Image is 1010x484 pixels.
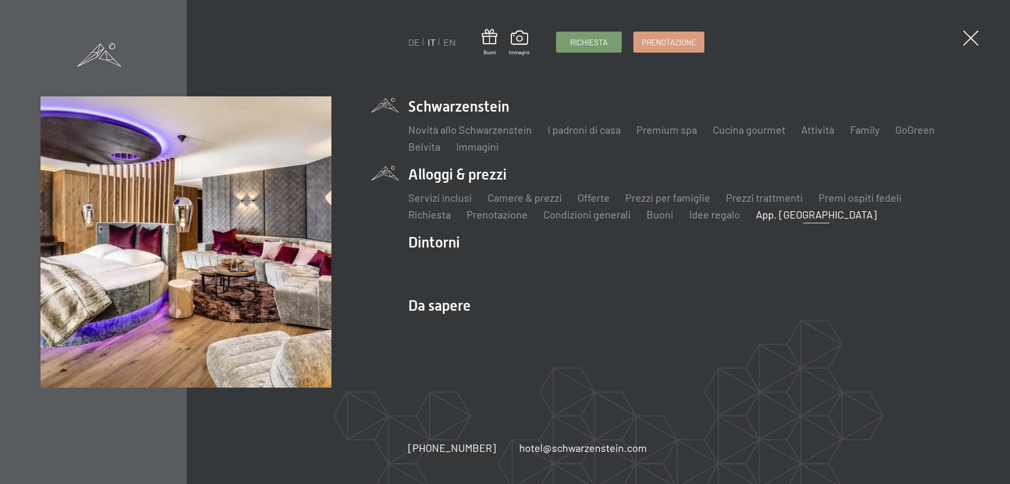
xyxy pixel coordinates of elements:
[895,123,935,136] a: GoGreen
[642,37,696,48] span: Prenotazione
[543,208,631,221] a: Condizioni generali
[557,32,621,52] a: Richiesta
[756,208,877,221] a: App. [GEOGRAPHIC_DATA]
[428,36,436,48] a: IT
[570,37,608,48] span: Richiesta
[408,191,472,204] a: Servizi inclusi
[713,123,785,136] a: Cucina gourmet
[408,441,496,454] span: [PHONE_NUMBER]
[408,140,440,153] a: Belvita
[456,140,499,153] a: Immagini
[488,191,562,204] a: Camere & prezzi
[801,123,834,136] a: Attività
[482,29,497,56] a: Buoni
[819,191,902,204] a: Premi ospiti fedeli
[509,31,530,56] a: Immagini
[482,48,497,56] span: Buoni
[408,440,496,455] a: [PHONE_NUMBER]
[467,208,528,221] a: Prenotazione
[408,123,532,136] a: Novità allo Schwarzenstein
[519,440,647,455] a: hotel@schwarzenstein.com
[408,208,451,221] a: Richiesta
[548,123,621,136] a: I padroni di casa
[578,191,610,204] a: Offerte
[637,123,697,136] a: Premium spa
[689,208,740,221] a: Idee regalo
[625,191,710,204] a: Prezzi per famiglie
[634,32,704,52] a: Prenotazione
[443,36,456,48] a: EN
[850,123,880,136] a: Family
[509,48,530,56] span: Immagini
[408,36,420,48] a: DE
[726,191,803,204] a: Prezzi trattmenti
[647,208,673,221] a: Buoni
